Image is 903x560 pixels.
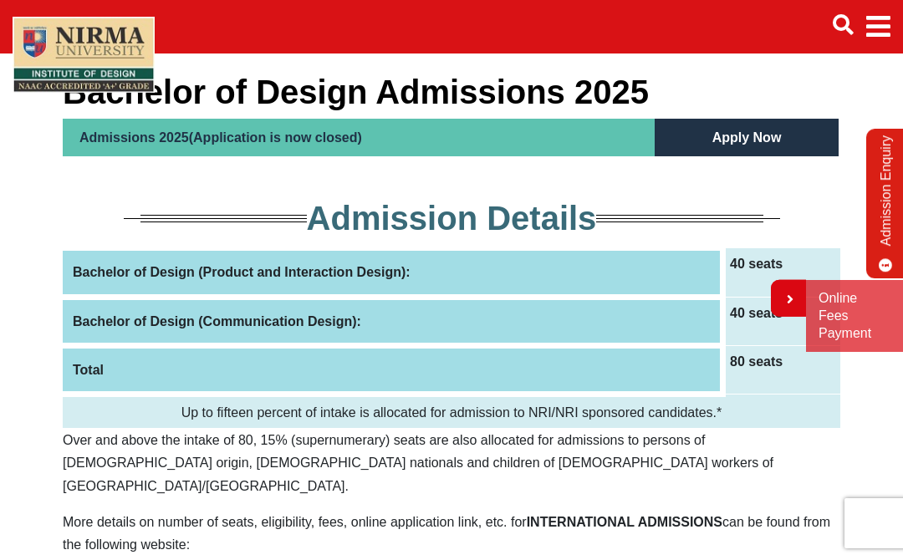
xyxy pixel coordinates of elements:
[723,345,840,394] td: 80 seats
[723,248,840,297] td: 40 seats
[63,394,840,428] td: Up to fifteen percent of intake is allocated for admission to NRI/NRI sponsored candidates.
[63,345,723,394] th: Total
[655,119,839,156] h5: Apply Now
[13,17,155,93] img: main_logo
[63,511,840,556] p: More details on number of seats, eligibility, fees, online application link, etc. for can be foun...
[63,248,723,297] th: Bachelor of Design (Product and Interaction Design):
[63,297,723,345] th: Bachelor of Design (Communication Design):
[63,119,655,156] h2: Admissions 2025(Application is now closed)
[307,200,597,237] span: Admission Details
[723,297,840,345] td: 40 seats
[63,429,840,497] p: Over and above the intake of 80, 15% (supernumerary) seats are also allocated for admissions to p...
[819,290,890,342] a: Online Fees Payment
[63,72,840,112] h1: Bachelor of Design Admissions 2025
[527,515,722,529] b: INTERNATIONAL ADMISSIONS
